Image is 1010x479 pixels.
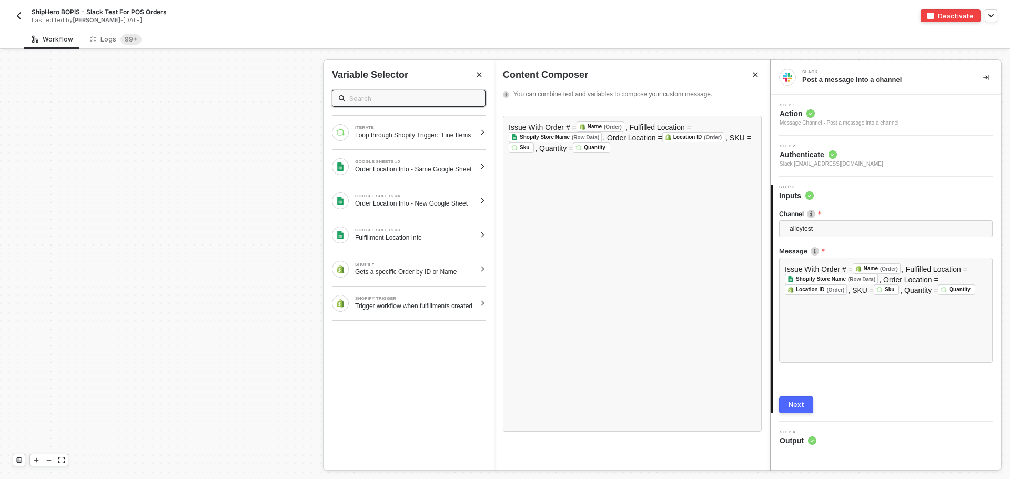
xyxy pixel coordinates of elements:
span: icon-play [33,457,39,463]
label: Channel [779,209,993,218]
span: Action [780,108,898,119]
img: fieldIcon [787,287,794,293]
span: , Order Location = [603,134,662,142]
div: Sku [885,285,894,294]
img: search [339,95,345,101]
span: Step 3 [779,185,814,189]
div: Quantity [949,285,971,294]
div: Message Channel - Post a message into a channel [780,119,898,127]
div: Fulfillment Location Info [355,233,476,242]
div: Logs [90,34,142,45]
div: Slack [802,70,960,74]
div: Trigger workflow when fulfillments created [355,302,476,310]
div: Deactivate [938,12,974,21]
div: Step 2Authenticate Slack [EMAIL_ADDRESS][DOMAIN_NAME] [771,144,1001,168]
img: back [15,12,23,20]
button: Close [473,68,486,81]
img: Block [336,299,345,308]
span: Authenticate [780,149,883,160]
span: icon-collapse-right [983,74,989,80]
div: Post a message into a channel [802,75,966,85]
div: Name [588,122,602,131]
span: , Order Location = [879,276,938,284]
div: (Order) [880,266,898,272]
span: Issue With Order # = [509,123,577,131]
img: Block [336,162,345,171]
span: , SKU = [848,286,874,294]
span: Slack [EMAIL_ADDRESS][DOMAIN_NAME] [780,160,883,168]
span: [PERSON_NAME] [73,16,120,24]
button: Next [779,396,813,413]
div: Name [864,264,878,273]
span: , SKU = [725,134,751,142]
button: deactivateDeactivate [921,9,981,22]
button: back [13,9,25,22]
div: Order Location Info - Same Google Sheet [355,165,476,174]
div: (Row Data) [572,135,599,140]
span: , Fulfilled Location = [902,265,967,273]
img: fieldIcon [787,276,794,282]
div: Shopify Store Name [520,133,570,142]
span: alloytest [790,221,986,237]
div: (Order) [604,124,622,130]
img: Block [336,231,345,239]
img: Block [336,265,345,273]
img: icon-info [807,210,815,218]
div: ITERATE [355,126,476,130]
div: Next [789,401,804,409]
span: Step 1 [780,103,898,107]
div: Location ID [673,133,702,142]
img: fieldIcon [511,145,518,151]
span: Step 2 [780,144,883,148]
img: fieldIcon [941,287,947,293]
img: fieldIcon [876,287,883,293]
div: (Row Data) [848,277,875,282]
div: GOOGLE SHEETS #5 [355,160,476,164]
div: Sku [520,143,529,152]
span: Output [780,435,816,446]
div: Workflow [32,35,73,44]
img: integration-icon [783,73,792,82]
sup: 162 [120,34,142,45]
div: (Order) [826,287,844,293]
span: Issue With Order # = [785,265,853,273]
div: SHOPIFY [355,262,476,267]
span: ShipHero BOPIS - Slack Test For POS Orders [32,7,167,16]
img: fieldIcon [575,145,582,151]
div: Shopify Store Name [796,274,846,284]
img: Block [336,197,345,205]
div: SHOPIFY TRIGGER [355,297,476,301]
span: , Quantity = [535,144,573,152]
div: GOOGLE SHEETS #3 [355,228,476,232]
span: , Fulfilled Location = [625,123,691,131]
div: Order Location Info - New Google Sheet [355,199,476,208]
span: Content Composer [503,68,588,81]
div: Step 3Inputs Channelicon-infoalloytestMessageicon-infoIssue With Order # =fieldIconName(Order), F... [771,185,1001,413]
input: Search [349,93,479,104]
span: , Quantity = [900,286,938,294]
div: Variable Selector [332,68,408,81]
div: Location ID [796,285,824,294]
img: fieldIcon [855,266,862,272]
img: Block [336,128,345,137]
div: Last edited by - [DATE] [32,16,481,24]
img: fieldIcon [665,134,671,140]
img: deactivate [927,13,934,19]
div: Step 4Output [771,430,1001,446]
div: (Order) [704,135,722,140]
span: Inputs [779,190,814,201]
span: icon-minus [46,457,52,463]
div: Gets a specific Order by ID or Name [355,268,476,276]
span: icon-expand [58,457,65,463]
div: Loop through Shopify Trigger: Line Items [355,131,476,139]
img: icon-info [811,247,819,256]
div: Quantity [584,143,605,152]
span: You can combine text and variables to compose your custom message. [513,90,757,99]
div: GOOGLE SHEETS #4 [355,194,476,198]
span: Step 4 [780,430,816,434]
img: fieldIcon [511,134,518,140]
button: Close [749,68,762,81]
img: fieldIcon [579,124,585,130]
label: Message [779,247,993,256]
div: Step 1Action Message Channel - Post a message into a channel [771,103,1001,127]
